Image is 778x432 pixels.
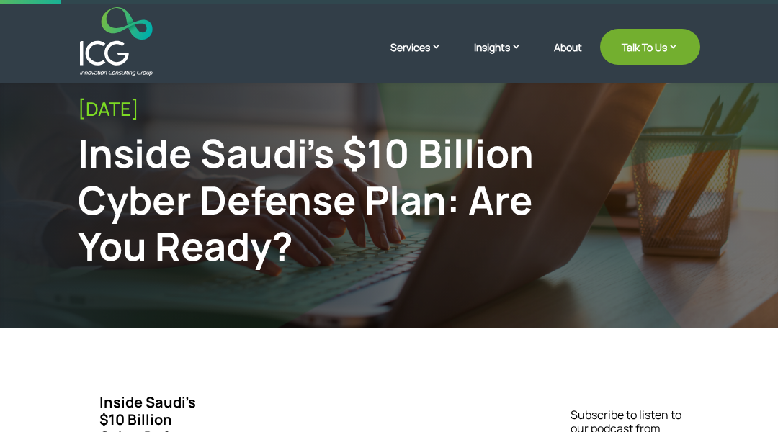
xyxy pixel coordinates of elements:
a: About [554,42,582,76]
img: ICG [80,7,153,76]
iframe: Chat Widget [706,363,778,432]
a: Services [390,40,456,76]
a: Talk To Us [600,29,700,65]
a: Insights [474,40,536,76]
div: Inside Saudi’s $10 Billion Cyber Defense Plan: Are You Ready? [78,130,557,269]
div: [DATE] [78,98,700,120]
